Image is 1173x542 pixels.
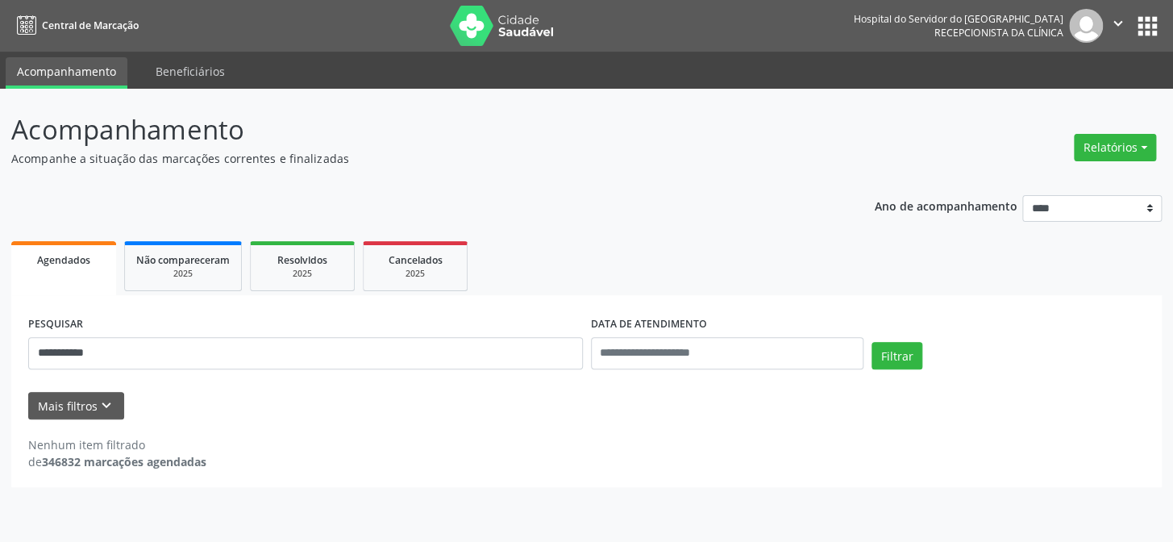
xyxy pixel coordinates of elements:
a: Acompanhamento [6,57,127,89]
span: Resolvidos [277,253,327,267]
img: img [1069,9,1103,43]
i: keyboard_arrow_down [98,397,115,415]
a: Beneficiários [144,57,236,85]
button: Filtrar [871,342,922,369]
i:  [1109,15,1127,32]
button: Relatórios [1074,134,1156,161]
div: Nenhum item filtrado [28,436,206,453]
p: Ano de acompanhamento [874,195,1017,215]
p: Acompanhe a situação das marcações correntes e finalizadas [11,150,817,167]
span: Cancelados [389,253,443,267]
label: DATA DE ATENDIMENTO [591,312,707,337]
div: 2025 [136,268,230,280]
span: Não compareceram [136,253,230,267]
div: 2025 [375,268,455,280]
label: PESQUISAR [28,312,83,337]
button: Mais filtroskeyboard_arrow_down [28,392,124,420]
span: Agendados [37,253,90,267]
button: apps [1133,12,1162,40]
p: Acompanhamento [11,110,817,150]
strong: 346832 marcações agendadas [42,454,206,469]
span: Recepcionista da clínica [934,26,1063,40]
button:  [1103,9,1133,43]
div: Hospital do Servidor do [GEOGRAPHIC_DATA] [854,12,1063,26]
span: Central de Marcação [42,19,139,32]
div: de [28,453,206,470]
div: 2025 [262,268,343,280]
a: Central de Marcação [11,12,139,39]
